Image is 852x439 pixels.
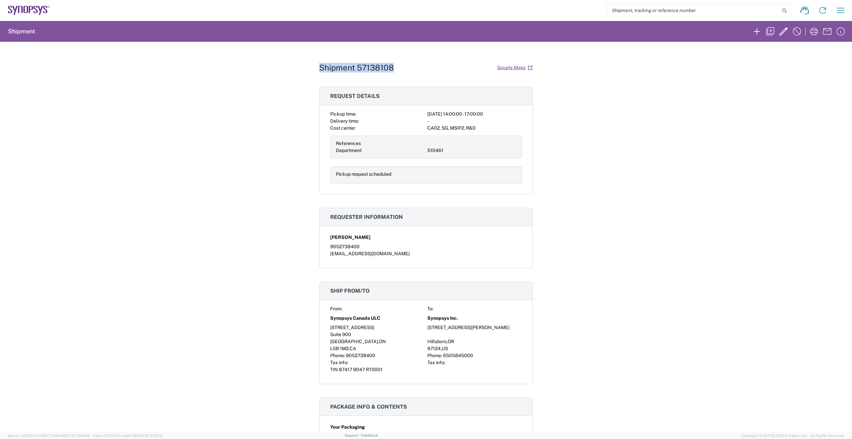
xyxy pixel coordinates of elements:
[330,353,345,358] span: Phone:
[330,125,355,131] span: Cost center
[427,111,522,118] div: [DATE] 14:00:00 - 17:00:00
[443,353,473,358] span: 6505845000
[349,346,350,351] span: ,
[427,353,442,358] span: Phone:
[330,250,522,257] div: [EMAIL_ADDRESS][DOMAIN_NAME]
[330,111,356,117] span: Pickup time:
[330,331,425,338] div: Suite 900
[427,346,441,351] span: 97124
[607,4,780,17] input: Shipment, tracking or reference number
[330,360,348,365] span: Tax info:
[64,434,90,438] span: [DATE] 10:41:40
[336,147,425,154] div: Department
[330,93,380,99] span: Request details
[339,367,383,372] span: 87417 9047 RT0001
[93,434,163,438] span: Client: 2025.21.0-faee749
[497,62,533,74] a: Google Maps
[330,315,380,322] span: Synopsys Canada ULC
[378,339,379,344] span: ,
[441,346,442,351] span: ,
[336,141,361,146] span: References
[137,434,163,438] span: [DATE] 10:25:10
[330,118,359,124] span: Delivery time:
[330,234,371,241] span: [PERSON_NAME]
[330,339,378,344] span: [GEOGRAPHIC_DATA]
[330,346,349,351] span: L5B 1M2
[330,214,403,220] span: Requester information
[379,339,386,344] span: ON
[330,243,522,250] div: 9052738400
[741,433,844,439] span: Copyright © [DATE]-[DATE] Agistix Inc., All Rights Reserved
[330,367,338,372] span: TIN
[448,339,454,344] span: OR
[346,353,375,358] span: 9052738400
[361,433,378,437] a: Feedback
[442,346,448,351] span: US
[427,315,458,322] span: Synopsys Inc.
[330,324,425,331] div: [STREET_ADDRESS]
[345,433,361,437] a: Support
[427,118,522,125] div: -
[330,404,407,410] span: Package info & contents
[330,306,342,311] span: From:
[447,339,448,344] span: ,
[8,27,35,35] h2: Shipment
[336,171,391,177] span: Pickup request scheduled
[427,324,522,331] div: [STREET_ADDRESS][PERSON_NAME]
[8,434,90,438] span: Server: 2025.21.0-c63077040a8
[427,125,522,132] div: CA02, SG, MSIP2, R&D
[427,339,447,344] span: Hillsboro
[427,147,516,154] div: 510461
[427,306,433,311] span: To:
[330,288,370,294] span: Ship from/to
[427,360,445,365] span: Tax info:
[330,424,365,431] span: Your Packaging
[319,63,394,72] h1: Shipment 57138108
[350,346,356,351] span: CA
